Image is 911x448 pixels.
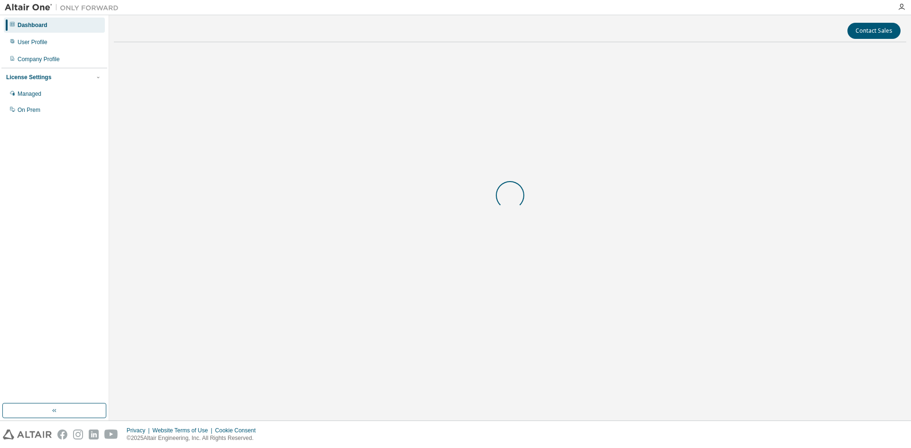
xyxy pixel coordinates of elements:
img: youtube.svg [104,430,118,439]
div: Dashboard [18,21,47,29]
div: License Settings [6,73,51,81]
button: Contact Sales [847,23,901,39]
p: © 2025 Altair Engineering, Inc. All Rights Reserved. [127,434,261,442]
img: altair_logo.svg [3,430,52,439]
img: Altair One [5,3,123,12]
div: Privacy [127,427,152,434]
img: facebook.svg [57,430,67,439]
div: Cookie Consent [215,427,261,434]
div: Website Terms of Use [152,427,215,434]
div: On Prem [18,106,40,114]
img: linkedin.svg [89,430,99,439]
div: Company Profile [18,55,60,63]
div: Managed [18,90,41,98]
div: User Profile [18,38,47,46]
img: instagram.svg [73,430,83,439]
